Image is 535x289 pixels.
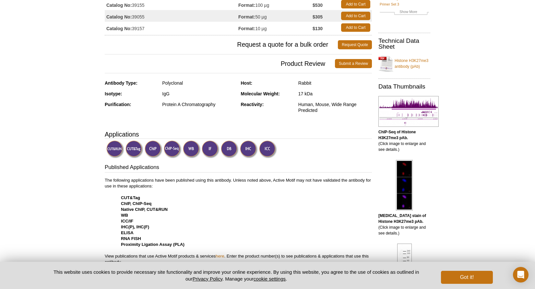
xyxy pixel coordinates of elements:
span: Product Review [105,59,335,68]
b: [MEDICAL_DATA] stain of Histone H3K27me3 pAb. [378,213,426,224]
strong: $305 [313,14,323,20]
strong: WB [121,213,128,218]
strong: ELISA [121,230,134,235]
img: Histone H3K27me3 antibody (pAb) tested by immunofluorescence. [396,160,413,211]
button: cookie settings [254,276,286,282]
p: This website uses cookies to provide necessary site functionality and improve your online experie... [42,269,430,282]
button: Got it! [441,271,493,284]
h3: Published Applications [105,163,372,173]
p: (Click image to enlarge and see details.) [378,129,430,152]
div: IgG [162,91,236,97]
strong: Format: [238,26,255,31]
img: ChIP Validated [145,140,162,158]
strong: ICC/IF [121,219,133,223]
strong: Catalog No: [106,26,132,31]
strong: Native ChIP, CUT&RUN [121,207,168,212]
a: Privacy Policy [193,276,222,282]
p: (Click image to enlarge and see details.) [378,213,430,236]
b: ChIP-Seq of Histone H3K27me3 pAb. [378,130,416,140]
img: Immunocytochemistry Validated [259,140,277,158]
strong: IHC(P), IHC(F) [121,224,149,229]
h3: Applications [105,129,372,139]
div: Human, Mouse, Wide Range Predicted [298,102,372,113]
strong: Proximity Ligation Assay (PLA) [121,242,184,247]
a: Add to Cart [341,12,370,20]
img: Immunofluorescence Validated [202,140,220,158]
strong: ChIP, ChIP-Seq [121,201,151,206]
strong: Host: [241,80,253,86]
img: Histone H3K27me3 antibody (pAb) tested by ChIP-Seq. [378,96,439,127]
img: CUT&RUN Validated [106,140,124,158]
strong: $530 [313,2,323,8]
strong: Purification: [105,102,131,107]
img: Western Blot Validated [183,140,201,158]
td: 39157 [105,22,238,33]
img: Dot Blot Validated [221,140,239,158]
a: Add to Cart [341,23,370,32]
a: Submit a Review [335,59,372,68]
strong: RNA FISH [121,236,141,241]
h2: Technical Data Sheet [378,38,430,50]
td: 50 µg [238,10,313,22]
a: Show More [380,9,429,16]
td: 10 µg [238,22,313,33]
img: CUT&Tag Validated [125,140,143,158]
div: Rabbit [298,80,372,86]
div: 17 kDa [298,91,372,97]
a: Histone H3K27me3 antibody (pAb) [378,54,430,73]
strong: Reactivity: [241,102,264,107]
div: Protein A Chromatography [162,102,236,107]
a: here [216,254,224,259]
strong: Catalog No: [106,14,132,20]
strong: CUT&Tag [121,195,140,200]
strong: Antibody Type: [105,80,137,86]
strong: Isotype: [105,91,122,96]
img: ChIP-Seq Validated [164,140,182,158]
strong: $130 [313,26,323,31]
strong: Molecular Weight: [241,91,280,96]
strong: Format: [238,2,255,8]
img: Immunohistochemistry Validated [240,140,258,158]
strong: Format: [238,14,255,20]
strong: Catalog No: [106,2,132,8]
div: Polyclonal [162,80,236,86]
td: 39055 [105,10,238,22]
p: The following applications have been published using this antibody. Unless noted above, Active Mo... [105,177,372,265]
div: Open Intercom Messenger [513,267,529,283]
span: Request a quote for a bulk order [105,40,338,49]
a: Request Quote [338,40,372,49]
h2: Data Thumbnails [378,84,430,90]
